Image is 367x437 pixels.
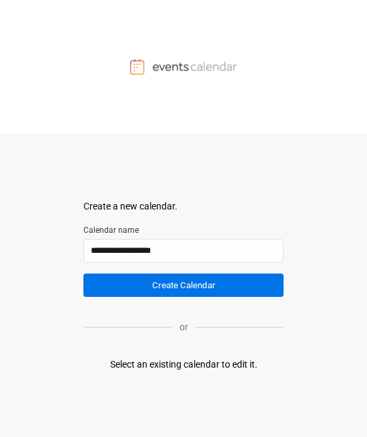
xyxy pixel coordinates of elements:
div: Create a new calendar. [83,199,284,213]
button: Create Calendar [83,274,284,297]
div: Select an existing calendar to edit it. [110,358,258,372]
label: Calendar name [83,224,284,236]
img: Events Calendar [130,59,237,75]
p: or [173,320,195,334]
